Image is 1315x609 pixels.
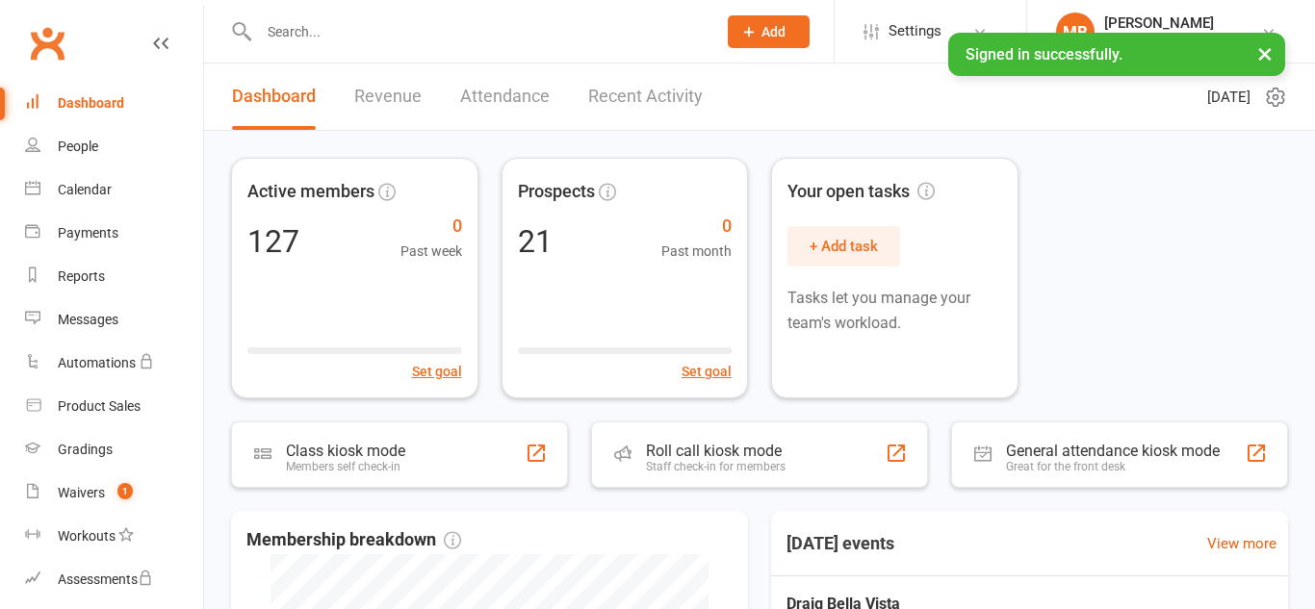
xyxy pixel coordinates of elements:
div: Calendar [58,182,112,197]
span: Past week [400,241,462,262]
div: MB [1056,13,1095,51]
a: Calendar [25,168,203,212]
input: Search... [253,18,703,45]
span: 0 [661,213,732,241]
div: Reports [58,268,105,284]
div: People [58,139,98,154]
a: Clubworx [23,19,71,67]
a: Automations [25,342,203,385]
button: Add [728,15,810,48]
span: 1 [117,483,133,499]
div: 21 [518,226,553,257]
span: Your open tasks [787,178,935,206]
span: Past month [661,241,732,262]
button: × [1248,33,1282,74]
div: Payments [58,225,118,241]
div: 127 [247,226,299,257]
span: Add [761,24,786,39]
a: Revenue [354,63,422,130]
div: Automations [58,355,136,370]
div: Messages [58,312,118,327]
div: Members self check-in [286,460,405,473]
a: Reports [25,255,203,298]
div: Draig Bella Vista [1104,32,1214,49]
span: Signed in successfully. [966,45,1122,63]
div: Roll call kiosk mode [646,442,786,460]
a: Gradings [25,428,203,471]
a: Waivers 1 [25,471,203,515]
div: Staff check-in for members [646,460,786,473]
button: Set goal [682,361,732,382]
span: Prospects [518,178,595,206]
div: Product Sales [58,398,141,414]
a: Dashboard [25,82,203,125]
a: Recent Activity [588,63,703,130]
p: Tasks let you manage your team's workload. [787,286,1002,335]
span: [DATE] [1207,86,1251,109]
a: View more [1207,532,1276,555]
div: [PERSON_NAME] [1104,14,1214,32]
h3: [DATE] events [771,526,910,561]
span: Membership breakdown [246,526,461,554]
span: Settings [889,10,941,53]
button: Set goal [412,361,462,382]
div: General attendance kiosk mode [1006,442,1220,460]
a: Dashboard [232,63,316,130]
div: Class kiosk mode [286,442,405,460]
div: Gradings [58,442,113,457]
span: Active members [247,178,374,206]
div: Assessments [58,571,153,587]
div: Workouts [58,528,116,544]
a: People [25,125,203,168]
a: Assessments [25,558,203,601]
span: 0 [400,213,462,241]
a: Product Sales [25,385,203,428]
a: Messages [25,298,203,342]
div: Waivers [58,485,105,500]
a: Payments [25,212,203,255]
div: Great for the front desk [1006,460,1220,473]
button: + Add task [787,226,900,266]
div: Dashboard [58,95,124,111]
a: Attendance [460,63,550,130]
a: Workouts [25,515,203,558]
